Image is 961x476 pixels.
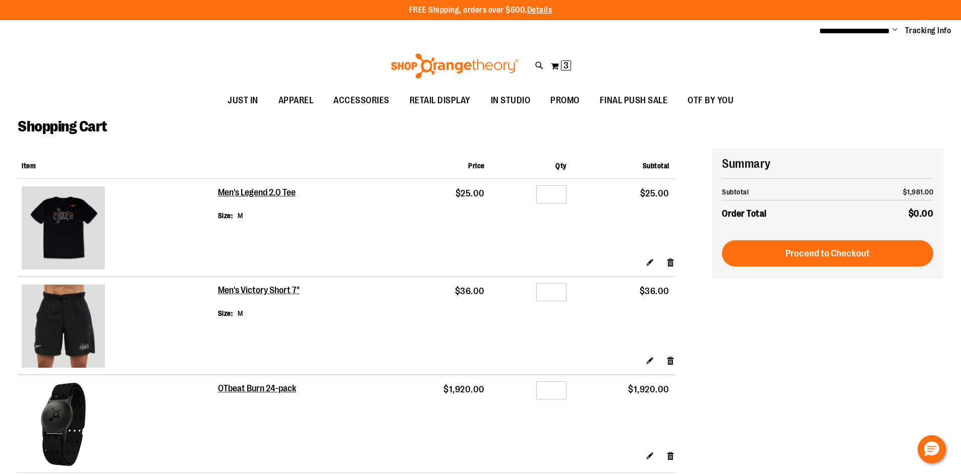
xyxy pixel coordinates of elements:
a: Men's Victory Short 7" [218,285,301,296]
a: JUST IN [217,89,268,112]
h2: Summary [722,155,933,172]
span: Qty [555,162,567,170]
span: $0.00 [909,209,934,219]
a: Remove item [666,450,675,461]
a: OTbeat Burn 24-pack [22,383,214,468]
a: RETAIL DISPLAY [400,89,481,112]
span: APPAREL [278,89,314,112]
span: $1,920.00 [443,384,485,394]
img: Men's Victory Short 7" [22,285,105,368]
p: FREE Shipping, orders over $600. [409,5,552,16]
button: Hello, have a question? Let’s chat. [918,435,946,463]
strong: Order Total [722,206,767,221]
span: $25.00 [456,188,485,198]
span: RETAIL DISPLAY [410,89,471,112]
a: IN STUDIO [481,89,541,112]
a: Men's Legend 2.0 Tee [22,186,214,272]
span: OTF BY YOU [688,89,733,112]
span: $1,920.00 [628,384,669,394]
a: OTbeat Burn 24-pack [218,383,297,394]
span: $1,981.00 [903,188,934,196]
dd: M [238,308,243,318]
th: Subtotal [722,184,842,200]
a: Men's Legend 2.0 Tee [218,187,297,198]
span: Item [22,162,36,170]
span: $25.00 [640,188,669,198]
span: IN STUDIO [491,89,531,112]
a: Remove item [666,355,675,366]
a: FINAL PUSH SALE [590,89,678,112]
button: Proceed to Checkout [722,240,933,266]
img: Shop Orangetheory [389,53,520,79]
span: $36.00 [455,286,485,296]
a: Tracking Info [905,25,951,36]
img: OTbeat Burn 24-pack [22,383,105,466]
img: Men's Legend 2.0 Tee [22,186,105,269]
a: Remove item [666,257,675,267]
span: JUST IN [228,89,258,112]
dt: Size [218,211,233,221]
span: ACCESSORIES [333,89,389,112]
dd: M [238,211,243,221]
span: Price [468,162,485,170]
span: PROMO [550,89,580,112]
a: Details [527,6,552,15]
span: FINAL PUSH SALE [600,89,668,112]
a: PROMO [540,89,590,112]
span: Subtotal [643,162,669,170]
span: $36.00 [640,286,669,296]
span: Shopping Cart [18,118,107,135]
a: OTF BY YOU [677,89,744,112]
button: Account menu [892,26,897,36]
dt: Size [218,308,233,318]
a: APPAREL [268,89,324,112]
a: ACCESSORIES [323,89,400,112]
span: Proceed to Checkout [785,248,870,259]
a: Men's Victory Short 7" [22,285,214,370]
span: 3 [563,60,569,71]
